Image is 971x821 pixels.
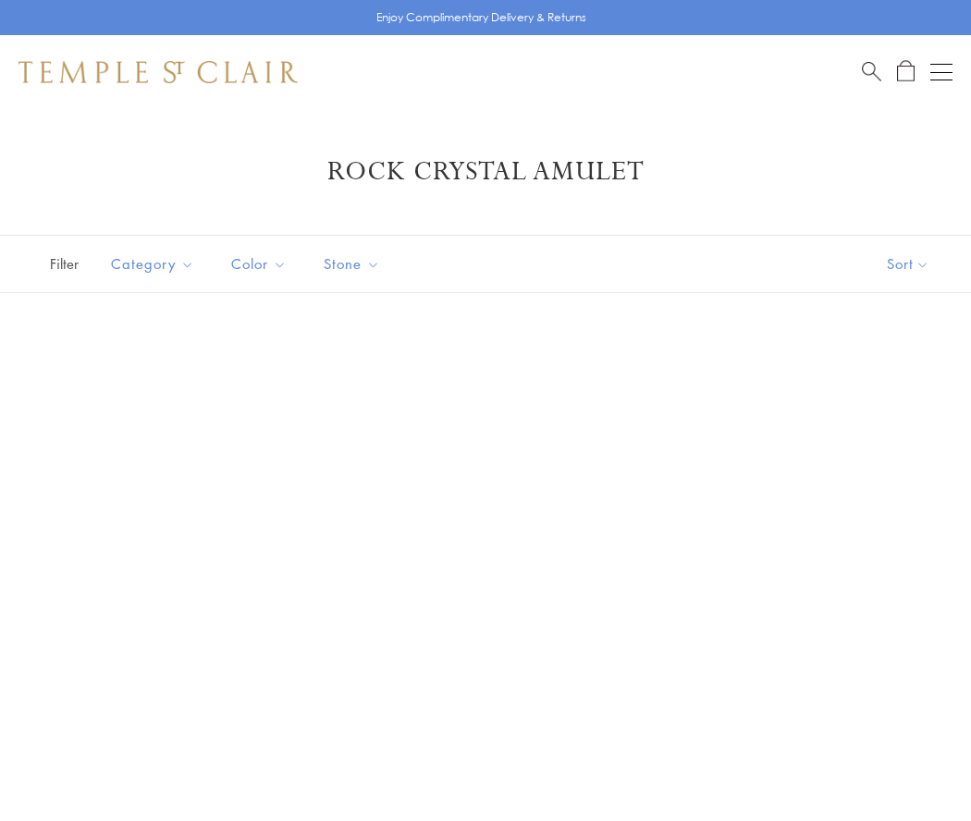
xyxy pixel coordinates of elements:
[897,60,915,83] a: Open Shopping Bag
[46,155,925,189] h1: Rock Crystal Amulet
[376,8,586,27] p: Enjoy Complimentary Delivery & Returns
[18,61,298,83] img: Temple St. Clair
[102,252,208,276] span: Category
[314,252,394,276] span: Stone
[862,60,881,83] a: Search
[222,252,301,276] span: Color
[217,243,301,285] button: Color
[97,243,208,285] button: Category
[310,243,394,285] button: Stone
[845,236,971,292] button: Show sort by
[930,61,953,83] button: Open navigation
